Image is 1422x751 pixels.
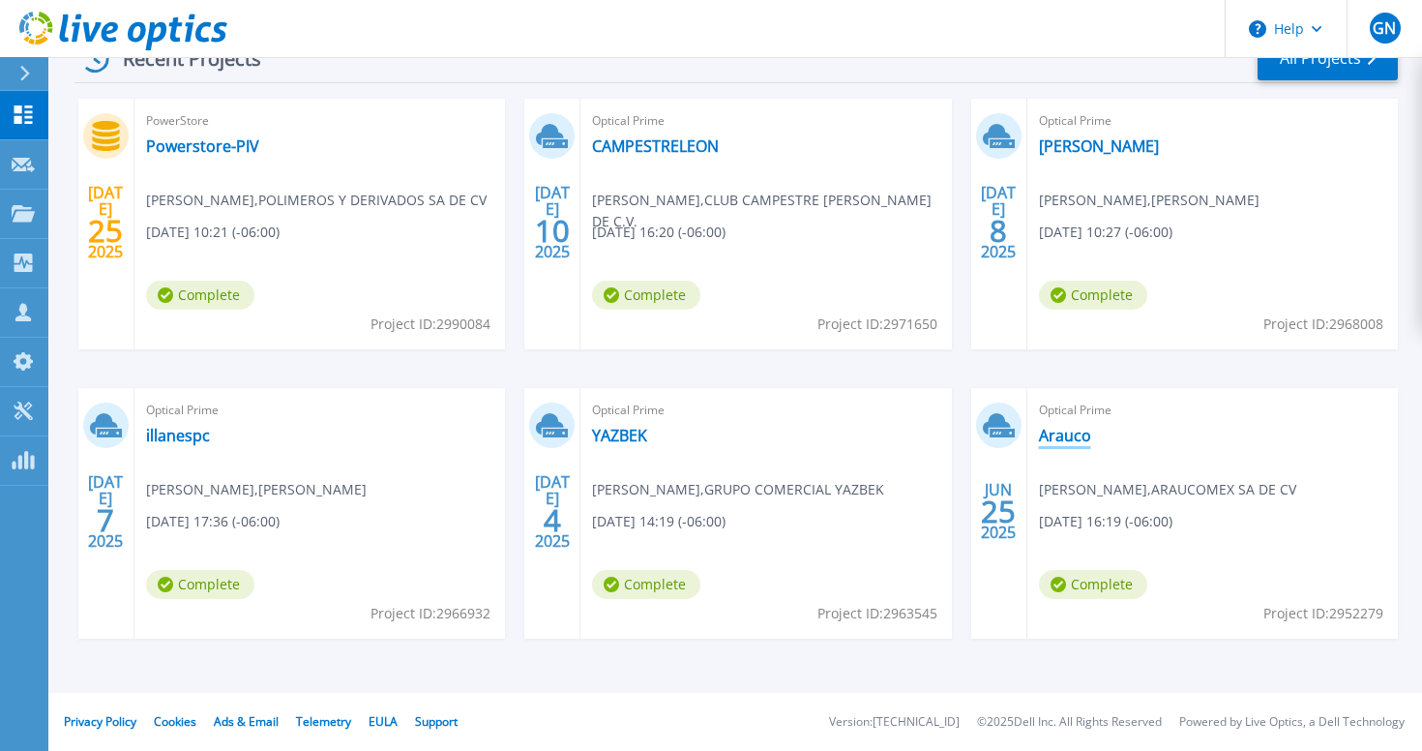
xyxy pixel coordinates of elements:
span: 4 [544,512,561,528]
div: Recent Projects [74,35,287,82]
span: [PERSON_NAME] , [PERSON_NAME] [146,479,367,500]
span: [PERSON_NAME] , CLUB CAMPESTRE [PERSON_NAME] DE C.V. [592,190,951,232]
span: Complete [146,570,254,599]
span: Optical Prime [592,400,939,421]
a: Privacy Policy [64,713,136,730]
span: Project ID: 2963545 [817,603,937,624]
span: Project ID: 2990084 [370,314,490,335]
a: Cookies [154,713,196,730]
a: YAZBEK [592,426,647,445]
span: 8 [990,223,1007,239]
span: [PERSON_NAME] , POLIMEROS Y DERIVADOS SA DE CV [146,190,487,211]
a: illanespc [146,426,210,445]
span: Project ID: 2968008 [1263,314,1383,335]
span: [DATE] 14:19 (-06:00) [592,511,726,532]
span: 10 [535,223,570,239]
div: [DATE] 2025 [534,187,571,257]
span: 25 [88,223,123,239]
div: JUN 2025 [980,476,1017,547]
span: [DATE] 17:36 (-06:00) [146,511,280,532]
a: Powerstore-PIV [146,136,259,156]
a: EULA [369,713,398,730]
span: Optical Prime [1039,400,1386,421]
span: Complete [592,570,700,599]
span: [DATE] 16:20 (-06:00) [592,222,726,243]
span: Optical Prime [146,400,493,421]
a: Ads & Email [214,713,279,730]
span: Complete [592,281,700,310]
li: © 2025 Dell Inc. All Rights Reserved [977,716,1162,729]
span: Complete [146,281,254,310]
span: GN [1373,20,1396,36]
div: [DATE] 2025 [534,476,571,547]
div: [DATE] 2025 [87,187,124,257]
span: 25 [981,503,1016,520]
span: Complete [1039,570,1147,599]
span: [DATE] 10:27 (-06:00) [1039,222,1172,243]
span: PowerStore [146,110,493,132]
a: All Projects [1258,37,1398,80]
li: Powered by Live Optics, a Dell Technology [1179,716,1405,729]
div: [DATE] 2025 [87,476,124,547]
span: [PERSON_NAME] , GRUPO COMERCIAL YAZBEK [592,479,884,500]
a: [PERSON_NAME] [1039,136,1159,156]
li: Version: [TECHNICAL_ID] [829,716,960,729]
span: [PERSON_NAME] , [PERSON_NAME] [1039,190,1259,211]
span: Project ID: 2952279 [1263,603,1383,624]
a: Telemetry [296,713,351,730]
span: [DATE] 16:19 (-06:00) [1039,511,1172,532]
span: [DATE] 10:21 (-06:00) [146,222,280,243]
a: Support [415,713,458,730]
span: Complete [1039,281,1147,310]
span: Optical Prime [1039,110,1386,132]
a: CAMPESTRELEON [592,136,719,156]
span: Project ID: 2966932 [370,603,490,624]
span: 7 [97,512,114,528]
a: Arauco [1039,426,1091,445]
span: Optical Prime [592,110,939,132]
div: [DATE] 2025 [980,187,1017,257]
span: Project ID: 2971650 [817,314,937,335]
span: [PERSON_NAME] , ARAUCOMEX SA DE CV [1039,479,1296,500]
